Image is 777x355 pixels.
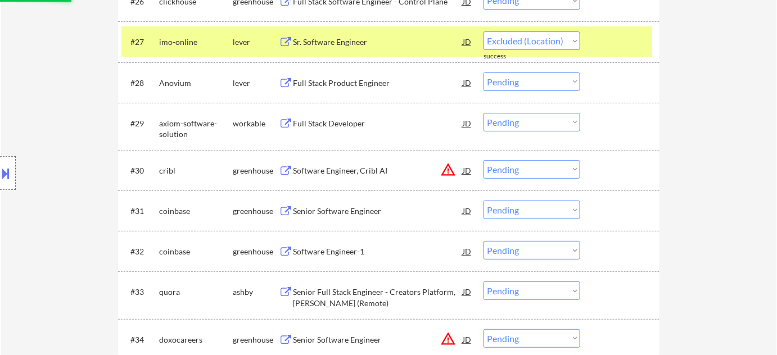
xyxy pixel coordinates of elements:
div: JD [462,329,473,349]
div: greenhouse [233,165,279,176]
button: warning_amber [440,331,456,347]
div: #27 [130,37,150,48]
div: lever [233,78,279,89]
div: Senior Software Engineer [293,206,463,217]
div: Full Stack Product Engineer [293,78,463,89]
div: JD [462,160,473,180]
div: JD [462,72,473,93]
div: Senior Software Engineer [293,334,463,345]
div: greenhouse [233,246,279,257]
div: JD [462,113,473,133]
div: greenhouse [233,334,279,345]
div: #33 [130,286,150,298]
div: greenhouse [233,206,279,217]
div: imo-online [159,37,233,48]
div: workable [233,118,279,129]
div: JD [462,31,473,52]
div: Software Engineer, Cribl AI [293,165,463,176]
div: JD [462,201,473,221]
button: warning_amber [440,162,456,177]
div: JD [462,241,473,261]
div: quora [159,286,233,298]
div: ashby [233,286,279,298]
div: lever [233,37,279,48]
div: #34 [130,334,150,345]
div: Software Engineer-1 [293,246,463,257]
div: Senior Full Stack Engineer - Creators Platform, [PERSON_NAME] (Remote) [293,286,463,308]
div: Full Stack Developer [293,118,463,129]
div: doxocareers [159,334,233,345]
div: JD [462,281,473,302]
div: success [484,52,528,61]
div: Sr. Software Engineer [293,37,463,48]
